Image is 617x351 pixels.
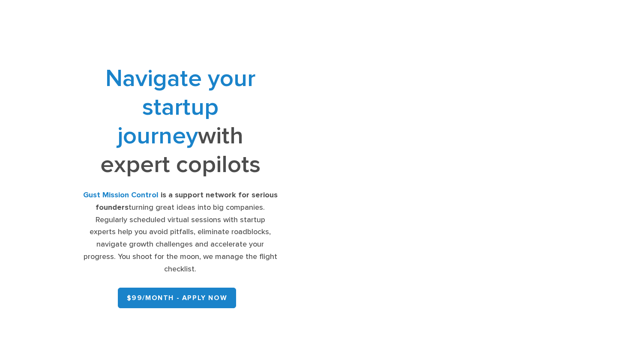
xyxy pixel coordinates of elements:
div: turning great ideas into big companies. Regularly scheduled virtual sessions with startup experts... [83,189,278,276]
strong: is a support network for serious founders [96,190,278,212]
span: Navigate your startup journey [105,64,255,150]
a: $99/month - APPLY NOW [118,288,237,308]
strong: Gust Mission Control [83,190,159,199]
h1: with expert copilots [83,64,278,179]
